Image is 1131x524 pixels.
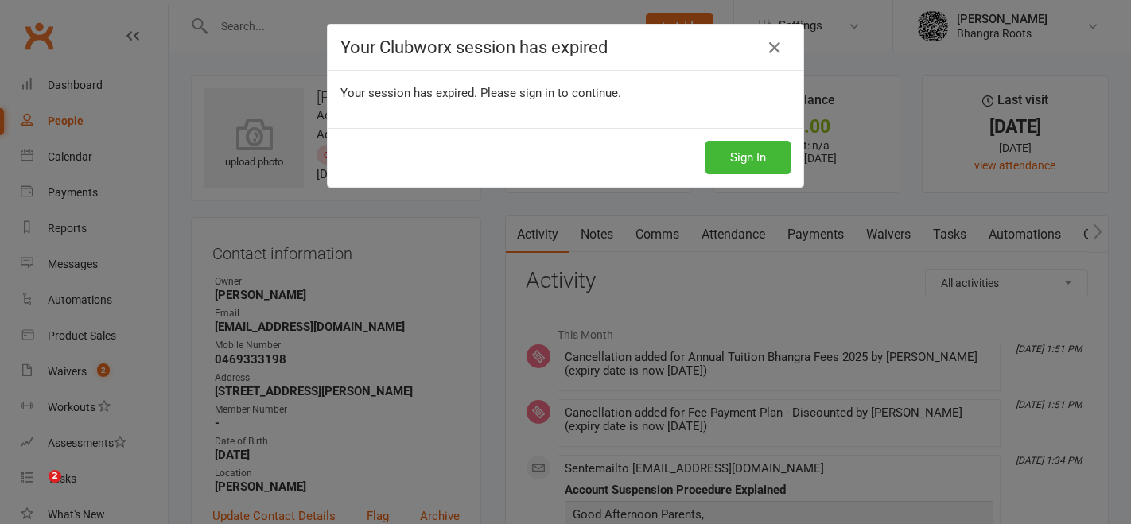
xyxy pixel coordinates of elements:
[49,470,61,483] span: 2
[340,37,791,57] h4: Your Clubworx session has expired
[16,470,54,508] iframe: Intercom live chat
[762,35,787,60] a: Close
[340,86,621,100] span: Your session has expired. Please sign in to continue.
[705,141,791,174] button: Sign In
